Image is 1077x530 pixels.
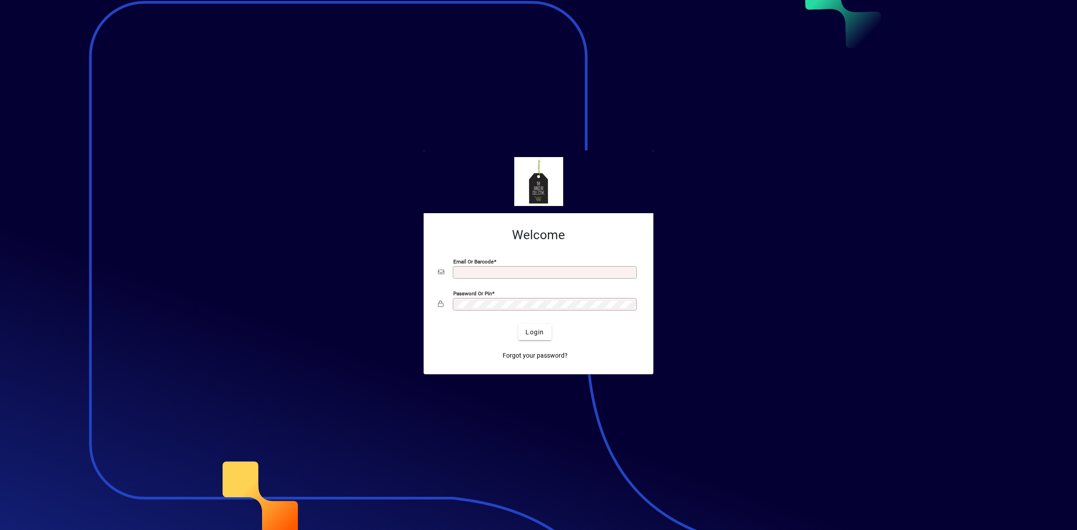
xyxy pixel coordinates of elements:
[453,258,494,265] mat-label: Email or Barcode
[438,228,639,243] h2: Welcome
[518,324,551,340] button: Login
[453,290,492,297] mat-label: Password or Pin
[499,347,571,364] a: Forgot your password?
[525,328,544,337] span: Login
[503,351,568,360] span: Forgot your password?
